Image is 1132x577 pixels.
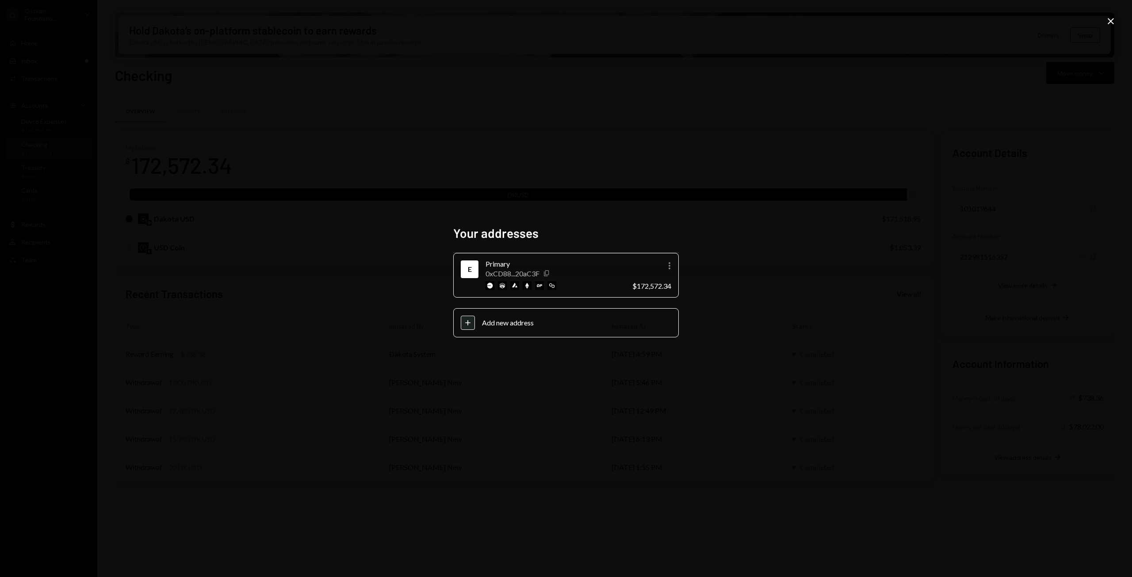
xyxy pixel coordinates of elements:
[547,281,556,290] img: polygon-mainnet
[523,281,532,290] img: ethereum-mainnet
[535,281,544,290] img: optimism-mainnet
[463,262,477,276] div: Ethereum
[486,281,494,290] img: base-mainnet
[453,308,679,337] button: Add new address
[486,259,625,269] div: Primary
[632,282,671,290] div: $172,572.34
[498,281,507,290] img: arbitrum-mainnet
[482,318,671,327] div: Add new address
[486,269,539,278] div: 0xCD88...20aC3F
[510,281,519,290] img: avalanche-mainnet
[453,225,679,242] h2: Your addresses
